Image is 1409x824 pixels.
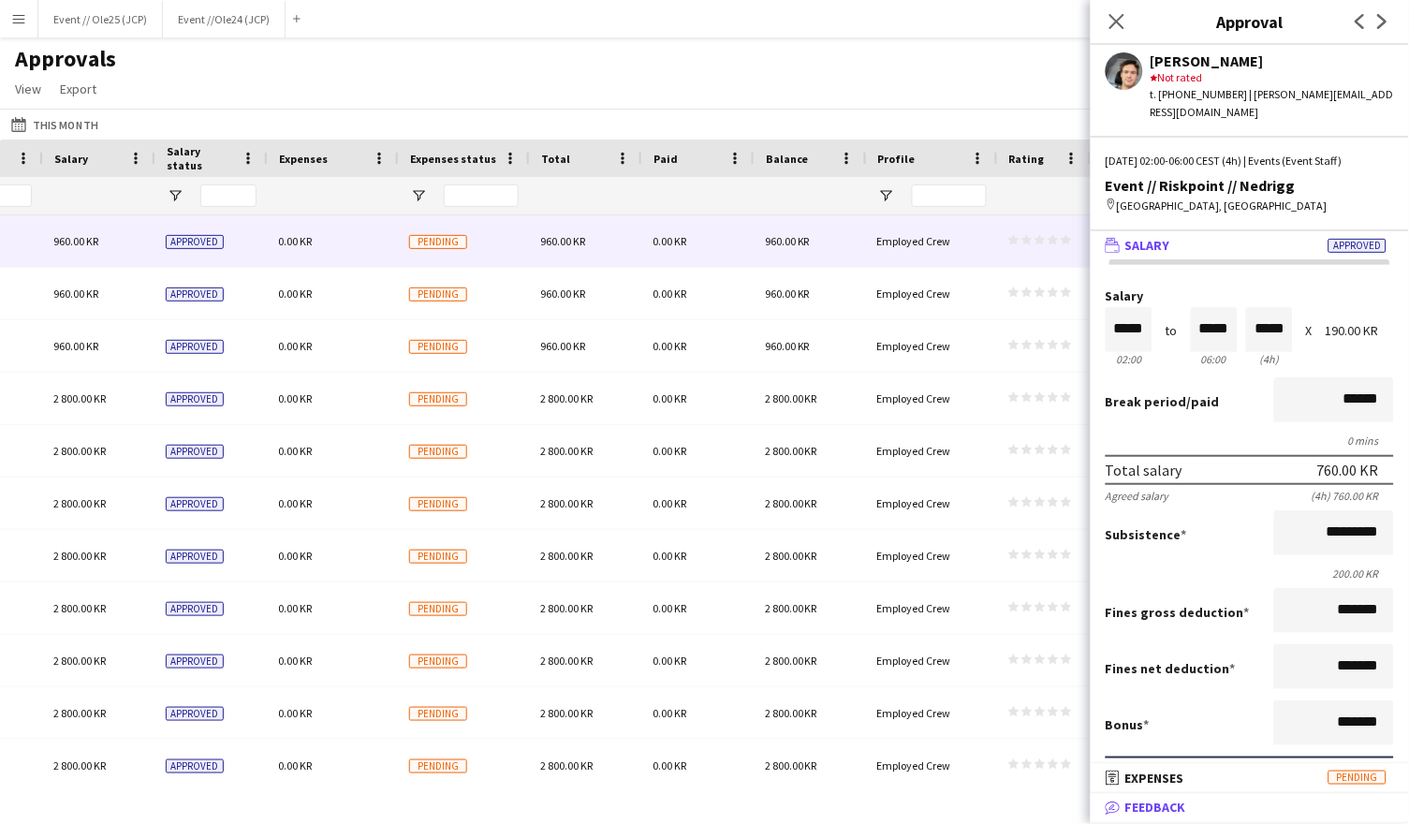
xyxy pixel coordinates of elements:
span: 960.00 KR [540,339,585,353]
a: Export [52,77,104,101]
span: 0.00 KR [278,444,312,458]
span: Employed Crew [877,287,951,301]
span: Employed Crew [877,601,951,615]
span: Pending [409,759,467,773]
span: 2 800.00 KR [765,391,817,405]
span: Approved [166,340,224,354]
div: to [1166,324,1178,338]
span: Employed Crew [877,758,951,772]
label: /paid [1106,393,1220,410]
div: 06:00 [1191,352,1238,366]
span: Pending [409,235,467,249]
label: Fines gross deduction [1106,604,1250,621]
span: 0.00 KR [278,287,312,301]
span: 0.00 KR [278,234,312,248]
span: Employed Crew [877,706,951,720]
button: Open Filter Menu [878,187,895,204]
span: Employed Crew [877,549,951,563]
span: Expenses [279,152,328,166]
span: 960.00 KR [765,339,810,353]
span: 2 800.00 KR [765,758,817,772]
span: 2 800.00 KR [53,758,106,772]
div: X [1306,324,1313,338]
div: [PERSON_NAME] [1151,52,1394,69]
button: Open Filter Menu [410,187,427,204]
span: Pending [409,392,467,406]
span: 960.00 KR [53,339,98,353]
span: 2 800.00 KR [765,496,817,510]
span: Approved [166,707,224,721]
span: 0.00 KR [278,706,312,720]
span: 2 800.00 KR [53,601,106,615]
div: 760.00 KR [1317,461,1379,479]
span: Approved [166,445,224,459]
span: Employed Crew [877,234,951,248]
label: Subsistence [1106,526,1187,543]
span: Pending [409,602,467,616]
span: Pending [409,707,467,721]
span: Profile [878,152,916,166]
span: 0.00 KR [653,287,686,301]
h3: Approval [1091,9,1409,34]
div: Agreed salary [1106,489,1169,503]
span: Export [60,81,96,97]
mat-expansion-panel-header: Feedback [1091,794,1409,822]
span: 2 800.00 KR [540,654,593,668]
div: 200.00 KR [1106,566,1394,581]
span: Employed Crew [877,444,951,458]
span: Approved [166,497,224,511]
span: 0.00 KR [278,339,312,353]
label: Bonus [1106,716,1150,733]
span: 0.00 KR [278,391,312,405]
button: Open Filter Menu [167,187,183,204]
label: Salary [1106,289,1394,303]
span: Approved [166,392,224,406]
span: Pending [409,340,467,354]
span: Break period [1106,393,1187,410]
span: 2 800.00 KR [53,706,106,720]
span: Approved [166,287,224,302]
button: Event // Ole25 (JCP) [38,1,163,37]
span: Feedback [1125,800,1186,817]
span: 0.00 KR [653,601,686,615]
mat-expansion-panel-header: ExpensesPending [1091,764,1409,792]
span: 2 800.00 KR [53,391,106,405]
mat-expansion-panel-header: SalaryApproved [1091,231,1409,259]
div: Event // Riskpoint // Nedrigg [1106,177,1394,194]
span: Pending [409,497,467,511]
span: 2 800.00 KR [765,444,817,458]
span: 960.00 KR [53,287,98,301]
span: 0.00 KR [653,496,686,510]
span: 2 800.00 KR [540,601,593,615]
span: Approved [166,602,224,616]
span: Pending [409,445,467,459]
span: 2 800.00 KR [765,601,817,615]
button: This Month [7,113,102,136]
div: 0 mins [1106,434,1394,448]
span: Approved [1328,239,1387,253]
span: 2 800.00 KR [53,444,106,458]
span: 2 800.00 KR [765,706,817,720]
div: 4h [1246,352,1293,366]
span: Employed Crew [877,391,951,405]
span: Rating [1009,152,1045,166]
span: 0.00 KR [653,339,686,353]
span: 0.00 KR [653,758,686,772]
span: Pending [1328,771,1387,785]
span: Total [541,152,570,166]
span: 0.00 KR [278,758,312,772]
span: Expenses [1125,770,1184,787]
input: Salary status Filter Input [200,184,257,207]
span: 2 800.00 KR [53,496,106,510]
span: 960.00 KR [540,234,585,248]
span: 2 800.00 KR [540,706,593,720]
div: t. [PHONE_NUMBER] | [PERSON_NAME][EMAIL_ADDRESS][DOMAIN_NAME] [1151,86,1394,120]
div: 02:00 [1106,352,1152,366]
span: Salary status [167,144,234,172]
span: Pending [409,655,467,669]
span: 2 800.00 KR [53,654,106,668]
span: Pending [409,287,467,302]
div: 190.00 KR [1326,324,1394,338]
span: 0.00 KR [653,444,686,458]
span: Pending [409,550,467,564]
